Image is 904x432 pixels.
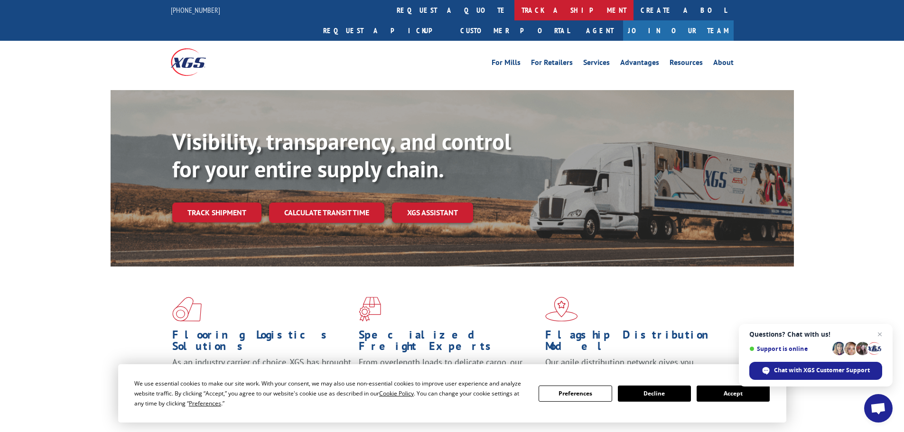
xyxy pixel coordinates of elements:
b: Visibility, transparency, and control for your entire supply chain. [172,127,511,184]
button: Accept [697,386,770,402]
div: Cookie Consent Prompt [118,364,786,423]
img: xgs-icon-focused-on-flooring-red [359,297,381,322]
a: Track shipment [172,202,261,222]
a: About [713,59,734,69]
span: Chat with XGS Customer Support [774,366,870,375]
h1: Flagship Distribution Model [545,329,725,357]
a: Agent [577,20,623,41]
a: Services [583,59,610,69]
span: Cookie Policy [379,389,414,397]
span: Questions? Chat with us! [749,331,882,338]
div: Chat with XGS Customer Support [749,362,882,380]
a: For Mills [492,59,521,69]
a: XGS ASSISTANT [392,202,473,223]
a: Resources [670,59,703,69]
a: Request a pickup [316,20,453,41]
a: For Retailers [531,59,573,69]
div: Open chat [864,394,893,423]
span: Close chat [874,329,885,340]
button: Decline [618,386,691,402]
span: Our agile distribution network gives you nationwide inventory management on demand. [545,357,720,379]
a: Join Our Team [623,20,734,41]
a: Customer Portal [453,20,577,41]
button: Preferences [539,386,612,402]
span: Support is online [749,345,829,352]
a: Calculate transit time [269,202,384,223]
span: As an industry carrier of choice, XGS has brought innovation and dedication to flooring logistics... [172,357,351,390]
a: Advantages [620,59,659,69]
p: From overlength loads to delicate cargo, our experienced staff knows the best way to move your fr... [359,357,538,399]
h1: Flooring Logistics Solutions [172,329,352,357]
h1: Specialized Freight Experts [359,329,538,357]
img: xgs-icon-total-supply-chain-intelligence-red [172,297,202,322]
div: We use essential cookies to make our site work. With your consent, we may also use non-essential ... [134,378,527,408]
span: Preferences [189,399,221,407]
a: [PHONE_NUMBER] [171,5,220,15]
img: xgs-icon-flagship-distribution-model-red [545,297,578,322]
